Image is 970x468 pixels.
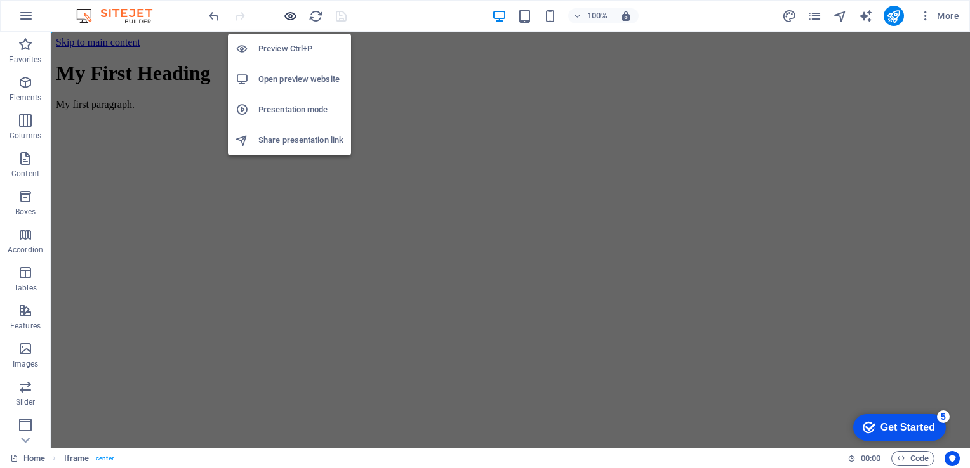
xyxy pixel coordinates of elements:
span: 00 00 [861,451,880,466]
div: 5 [94,3,107,15]
div: Get Started [37,14,92,25]
button: pages [807,8,823,23]
button: 100% [568,8,613,23]
img: Editor Logo [73,8,168,23]
button: navigator [833,8,848,23]
span: Code [897,451,929,466]
i: Navigator [833,9,847,23]
a: Skip to main content [5,5,90,16]
i: On resize automatically adjust zoom level to fit chosen device. [620,10,632,22]
i: AI Writer [858,9,873,23]
span: . center [94,451,114,466]
h6: Open preview website [258,72,343,87]
button: text_generator [858,8,874,23]
p: Features [10,321,41,331]
button: reload [308,8,323,23]
h6: Preview Ctrl+P [258,41,343,56]
i: Publish [886,9,901,23]
p: Accordion [8,245,43,255]
a: Click to cancel selection. Double-click to open Pages [10,451,45,466]
p: Tables [14,283,37,293]
button: publish [884,6,904,26]
span: More [919,10,959,22]
h6: 100% [587,8,608,23]
button: design [782,8,797,23]
h6: Session time [847,451,881,466]
p: Slider [16,397,36,407]
span: Click to select. Double-click to edit [64,451,90,466]
button: Code [891,451,934,466]
button: undo [206,8,222,23]
nav: breadcrumb [64,451,114,466]
h6: Presentation mode [258,102,343,117]
i: Pages (Ctrl+Alt+S) [807,9,822,23]
button: Usercentrics [945,451,960,466]
p: Elements [10,93,42,103]
p: Content [11,169,39,179]
p: Favorites [9,55,41,65]
p: Columns [10,131,41,141]
p: Boxes [15,207,36,217]
h6: Share presentation link [258,133,343,148]
button: More [914,6,964,26]
i: Design (Ctrl+Alt+Y) [782,9,797,23]
span: : [870,453,872,463]
div: Get Started 5 items remaining, 0% complete [10,6,103,33]
p: Images [13,359,39,369]
i: Reload page [309,9,323,23]
i: Undo: Change HTML (Ctrl+Z) [207,9,222,23]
